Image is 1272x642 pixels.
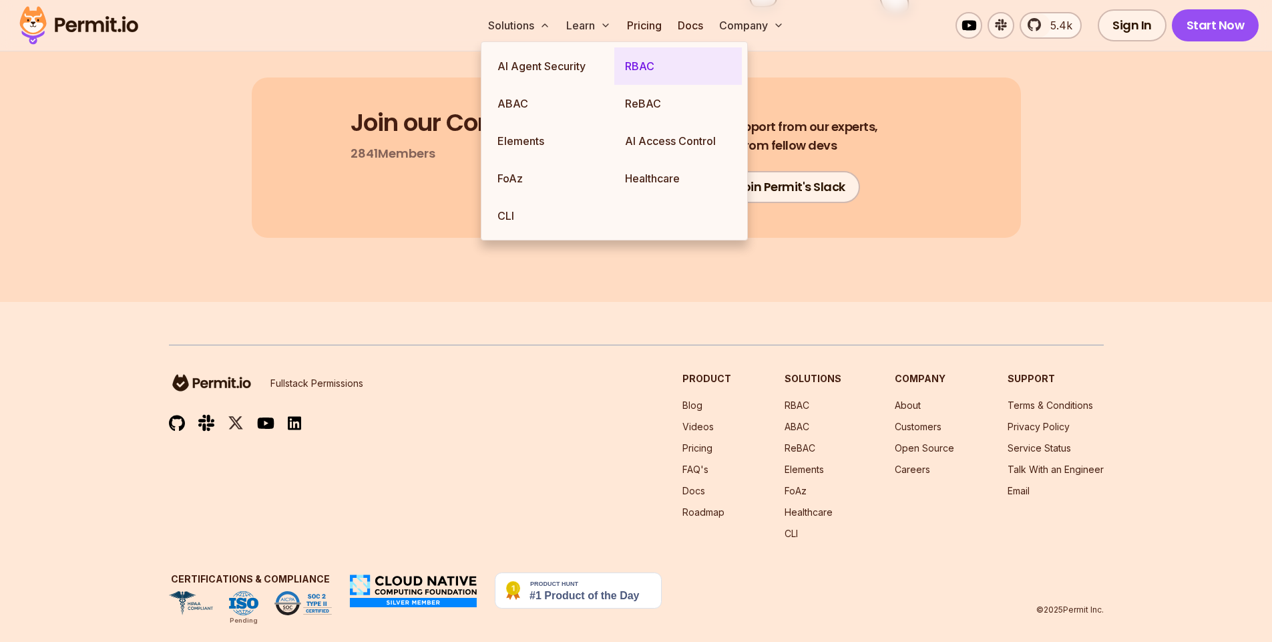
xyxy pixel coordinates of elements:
[495,573,662,609] img: Permit.io - Never build permissions again | Product Hunt
[487,47,614,85] a: AI Agent Security
[487,85,614,122] a: ABAC
[198,414,214,432] img: slack
[1098,9,1167,41] a: Sign In
[785,528,798,539] a: CLI
[895,464,930,475] a: Careers
[288,416,301,431] img: linkedin
[1036,605,1104,615] p: © 2025 Permit Inc.
[714,12,789,39] button: Company
[13,3,144,48] img: Permit logo
[169,591,213,615] img: HIPAA
[622,12,667,39] a: Pricing
[483,12,556,39] button: Solutions
[274,591,332,615] img: SOC
[1008,372,1104,385] h3: Support
[895,421,941,432] a: Customers
[785,442,815,454] a: ReBAC
[561,12,616,39] button: Learn
[169,415,185,432] img: github
[682,485,705,496] a: Docs
[895,442,954,454] a: Open Source
[487,197,614,234] a: CLI
[682,464,708,475] a: FAQ's
[229,591,258,615] img: ISO
[705,118,878,155] h4: Learn from fellow devs
[614,122,742,160] a: AI Access Control
[257,416,274,431] img: youtube
[785,485,807,496] a: FoAz
[614,85,742,122] a: ReBAC
[682,506,724,518] a: Roadmap
[169,372,254,393] img: logo
[351,110,584,136] h3: Join our Community
[1008,399,1093,411] a: Terms & Conditions
[705,118,878,136] span: Get support from our experts,
[1008,464,1104,475] a: Talk With an Engineer
[682,442,712,454] a: Pricing
[785,464,824,475] a: Elements
[1008,485,1030,496] a: Email
[1008,421,1070,432] a: Privacy Policy
[672,12,708,39] a: Docs
[230,615,258,626] div: Pending
[895,399,921,411] a: About
[705,171,860,203] a: Join Permit's Slack
[169,573,332,586] h3: Certifications & Compliance
[614,47,742,85] a: RBAC
[682,421,714,432] a: Videos
[785,421,809,432] a: ABAC
[487,160,614,197] a: FoAz
[1042,17,1072,33] span: 5.4k
[1008,442,1071,454] a: Service Status
[682,372,731,385] h3: Product
[785,372,841,385] h3: Solutions
[785,506,833,518] a: Healthcare
[682,399,702,411] a: Blog
[487,122,614,160] a: Elements
[614,160,742,197] a: Healthcare
[228,415,244,432] img: twitter
[895,372,954,385] h3: Company
[1172,9,1259,41] a: Start Now
[1020,12,1082,39] a: 5.4k
[785,399,809,411] a: RBAC
[270,377,363,390] p: Fullstack Permissions
[351,144,435,163] p: 2841 Members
